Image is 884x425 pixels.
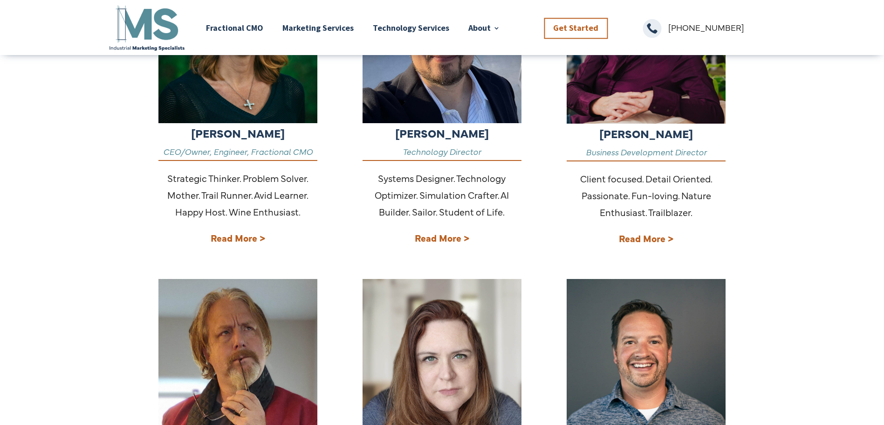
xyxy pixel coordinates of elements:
h6: [PERSON_NAME] [158,127,317,143]
p: Systems Designer. Technology Optimizer. Simulation Crafter. AI Builder. Sailor. Student of Life. [363,170,521,230]
span:  [643,19,661,38]
p: Strategic Thinker. Problem Solver. Mother. Trail Runner. Avid Learner. Happy Host. Wine Enthusiast. [158,170,317,230]
p: Business Development Director [567,144,726,160]
a: Get Started [544,18,608,39]
a: Read More > [211,231,265,244]
p: Technology Director [363,143,521,160]
a: Read More > [415,231,469,244]
a: About [468,3,500,52]
p: CEO/Owner, Engineer, Fractional CMO [158,143,317,160]
h6: [PERSON_NAME] [567,128,726,144]
a: Marketing Services [282,3,354,52]
p: Client focused. Detail Oriented. Passionate. Fun-loving. Nature Enthusiast. Trailblazer. [567,170,726,230]
h6: [PERSON_NAME] [363,127,521,143]
a: Read More > [619,232,673,244]
a: Technology Services [373,3,449,52]
p: [PHONE_NUMBER] [668,19,776,36]
a: Fractional CMO [206,3,263,52]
